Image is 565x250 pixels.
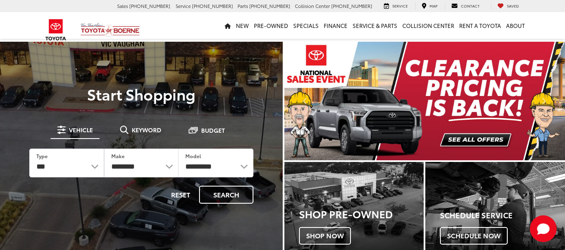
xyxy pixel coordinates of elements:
[291,12,321,39] a: Specials
[251,12,291,39] a: Pre-Owned
[523,58,565,144] button: Click to view next picture.
[222,12,233,39] a: Home
[117,3,128,9] span: Sales
[299,208,424,219] h3: Shop Pre-Owned
[400,12,457,39] a: Collision Center
[507,3,519,8] span: Saved
[440,227,508,245] span: Schedule Now
[40,16,72,43] img: Toyota
[176,3,191,9] span: Service
[530,215,557,242] button: Toggle Chat Window
[111,152,125,159] label: Make
[530,215,557,242] svg: Start Chat
[201,127,225,133] span: Budget
[378,3,414,10] a: Service
[132,127,161,133] span: Keyword
[392,3,408,8] span: Service
[331,3,372,9] span: [PHONE_NUMBER]
[249,3,290,9] span: [PHONE_NUMBER]
[185,152,201,159] label: Model
[415,3,444,10] a: Map
[69,127,93,133] span: Vehicle
[164,186,197,204] button: Reset
[504,12,527,39] a: About
[491,3,525,10] a: My Saved Vehicles
[36,152,48,159] label: Type
[440,211,565,220] h4: Schedule Service
[238,3,248,9] span: Parts
[299,227,351,245] span: Shop Now
[129,3,170,9] span: [PHONE_NUMBER]
[80,23,140,37] img: Vic Vaughan Toyota of Boerne
[295,3,330,9] span: Collision Center
[430,3,437,8] span: Map
[350,12,400,39] a: Service & Parts: Opens in a new tab
[457,12,504,39] a: Rent a Toyota
[199,186,253,204] button: Search
[18,86,265,102] p: Start Shopping
[461,3,480,8] span: Contact
[233,12,251,39] a: New
[192,3,233,9] span: [PHONE_NUMBER]
[321,12,350,39] a: Finance
[445,3,486,10] a: Contact
[284,58,327,144] button: Click to view previous picture.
